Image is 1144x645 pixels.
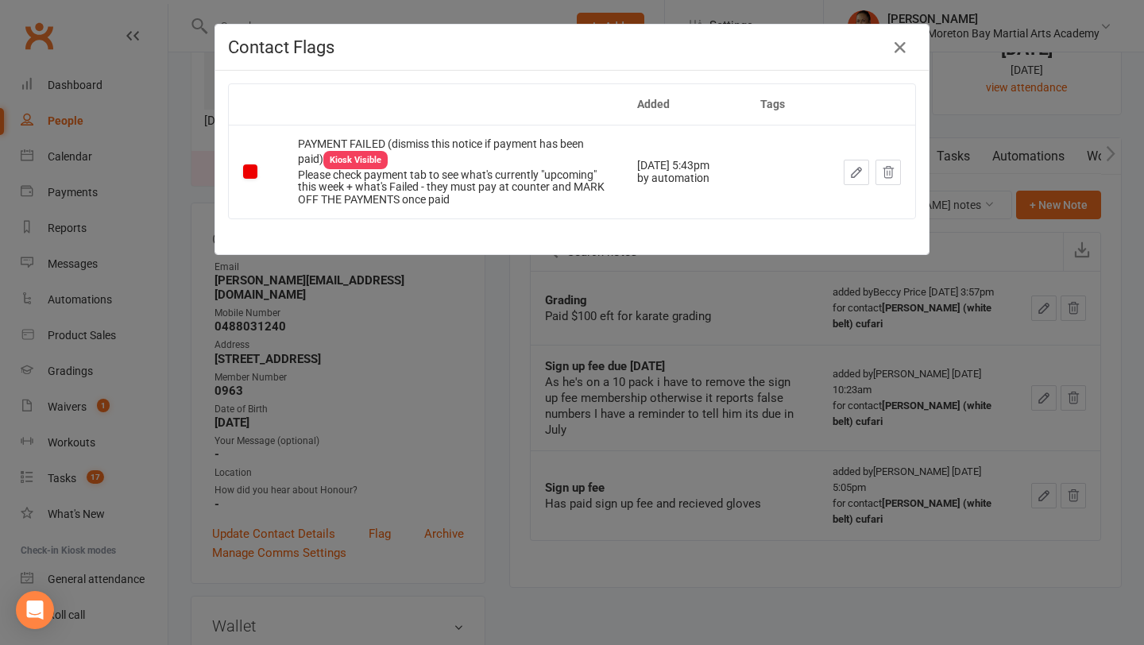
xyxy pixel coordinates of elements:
[228,37,916,57] h4: Contact Flags
[623,84,746,125] th: Added
[746,84,811,125] th: Tags
[298,137,584,165] span: PAYMENT FAILED (dismiss this notice if payment has been paid)
[623,125,746,218] td: [DATE] 5:43pm by automation
[323,151,388,169] div: Kiosk Visible
[16,591,54,629] div: Open Intercom Messenger
[875,160,901,185] button: Dismiss this flag
[887,35,913,60] button: Close
[298,169,609,206] div: Please check payment tab to see what's currently "upcoming" this week + what's Failed - they must...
